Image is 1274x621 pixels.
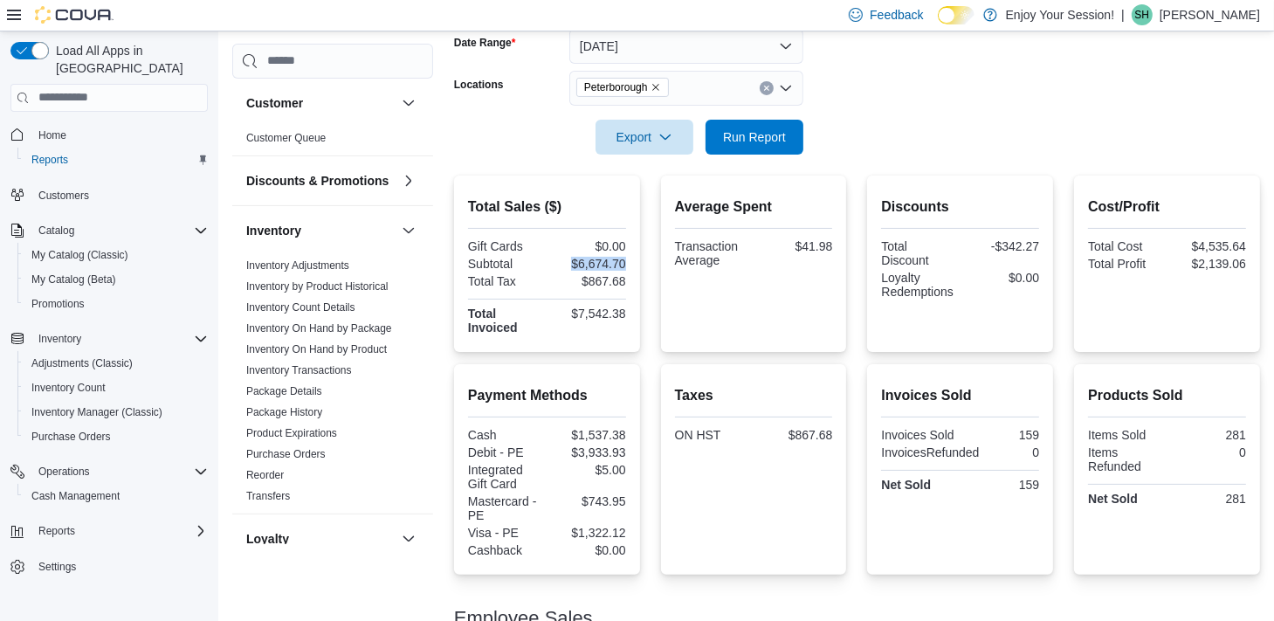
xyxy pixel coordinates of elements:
[246,343,387,355] a: Inventory On Hand by Product
[24,269,123,290] a: My Catalog (Beta)
[246,448,326,460] a: Purchase Orders
[398,93,419,114] button: Customer
[468,274,543,288] div: Total Tax
[3,519,215,543] button: Reports
[24,293,208,314] span: Promotions
[246,279,389,293] span: Inventory by Product Historical
[3,122,215,148] button: Home
[246,468,284,482] span: Reorder
[468,239,543,253] div: Gift Cards
[1088,239,1163,253] div: Total Cost
[3,554,215,579] button: Settings
[550,239,625,253] div: $0.00
[246,300,355,314] span: Inventory Count Details
[24,353,140,374] a: Adjustments (Classic)
[3,459,215,484] button: Operations
[1171,445,1246,459] div: 0
[232,128,433,155] div: Customer
[31,521,82,542] button: Reports
[550,463,625,477] div: $5.00
[38,189,89,203] span: Customers
[246,426,337,440] span: Product Expirations
[550,445,625,459] div: $3,933.93
[675,239,750,267] div: Transaction Average
[246,172,389,190] h3: Discounts & Promotions
[468,543,543,557] div: Cashback
[246,342,387,356] span: Inventory On Hand by Product
[1135,4,1150,25] span: SH
[454,78,504,92] label: Locations
[468,526,543,540] div: Visa - PE
[1160,4,1260,25] p: [PERSON_NAME]
[964,428,1039,442] div: 159
[24,245,135,266] a: My Catalog (Classic)
[246,530,395,548] button: Loyalty
[1088,257,1163,271] div: Total Profit
[550,257,625,271] div: $6,674.70
[31,328,208,349] span: Inventory
[24,377,208,398] span: Inventory Count
[31,405,162,419] span: Inventory Manager (Classic)
[31,153,68,167] span: Reports
[246,132,326,144] a: Customer Queue
[17,351,215,376] button: Adjustments (Classic)
[24,377,113,398] a: Inventory Count
[31,220,208,241] span: Catalog
[3,218,215,243] button: Catalog
[675,197,833,217] h2: Average Spent
[1171,239,1246,253] div: $4,535.64
[1088,445,1163,473] div: Items Refunded
[760,81,774,95] button: Clear input
[24,402,169,423] a: Inventory Manager (Classic)
[576,78,670,97] span: Peterborough
[246,259,349,272] a: Inventory Adjustments
[17,267,215,292] button: My Catalog (Beta)
[569,29,803,64] button: [DATE]
[675,428,750,442] div: ON HST
[246,490,290,502] a: Transfers
[17,484,215,508] button: Cash Management
[38,560,76,574] span: Settings
[24,269,208,290] span: My Catalog (Beta)
[31,185,96,206] a: Customers
[246,427,337,439] a: Product Expirations
[24,353,208,374] span: Adjustments (Classic)
[31,556,83,577] a: Settings
[398,528,419,549] button: Loyalty
[706,120,803,155] button: Run Report
[246,301,355,314] a: Inventory Count Details
[881,271,956,299] div: Loyalty Redemptions
[31,461,208,482] span: Operations
[468,385,626,406] h2: Payment Methods
[24,486,127,507] a: Cash Management
[1088,492,1138,506] strong: Net Sold
[870,6,923,24] span: Feedback
[38,524,75,538] span: Reports
[550,526,625,540] div: $1,322.12
[24,426,208,447] span: Purchase Orders
[454,36,516,50] label: Date Range
[246,222,301,239] h3: Inventory
[38,128,66,142] span: Home
[246,447,326,461] span: Purchase Orders
[246,489,290,503] span: Transfers
[881,428,956,442] div: Invoices Sold
[246,406,322,418] a: Package History
[1006,4,1115,25] p: Enjoy Your Session!
[38,224,74,238] span: Catalog
[31,124,208,146] span: Home
[938,6,974,24] input: Dark Mode
[31,328,88,349] button: Inventory
[398,170,419,191] button: Discounts & Promotions
[468,445,543,459] div: Debit - PE
[779,81,793,95] button: Open list of options
[246,469,284,481] a: Reorder
[550,307,625,321] div: $7,542.38
[584,79,648,96] span: Peterborough
[3,327,215,351] button: Inventory
[964,478,1039,492] div: 159
[38,465,90,479] span: Operations
[246,384,322,398] span: Package Details
[17,424,215,449] button: Purchase Orders
[24,149,208,170] span: Reports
